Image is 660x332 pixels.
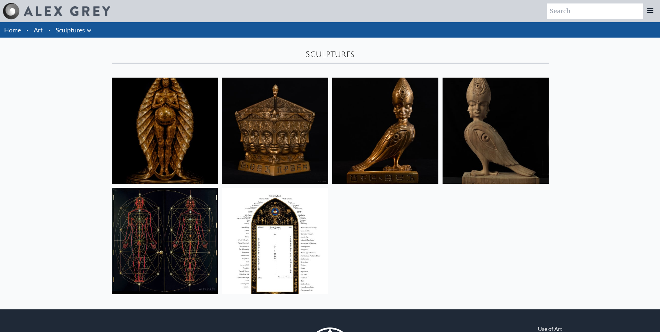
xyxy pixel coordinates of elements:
[222,188,328,294] img: Sacred Mirrors Frame
[56,25,85,35] a: Sculptures
[547,3,643,19] input: Search
[34,25,43,35] a: Art
[24,22,31,38] li: ·
[46,22,53,38] li: ·
[112,49,549,60] div: Sculptures
[4,26,21,34] a: Home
